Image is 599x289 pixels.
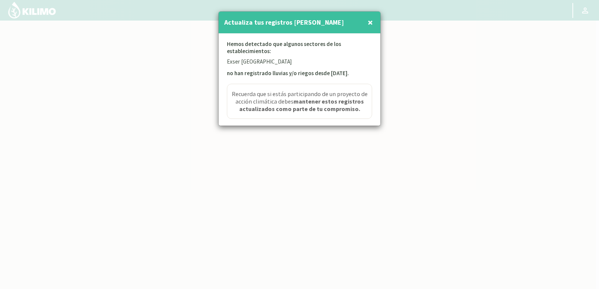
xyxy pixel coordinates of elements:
[368,16,373,28] span: ×
[227,58,372,66] p: Exser [GEOGRAPHIC_DATA]
[227,40,372,58] p: Hemos detectado que algunos sectores de los establecimientos:
[224,17,344,28] h4: Actualiza tus registros [PERSON_NAME]
[366,15,375,30] button: Close
[227,69,372,78] p: no han registrado lluvias y/o riegos desde [DATE].
[229,90,370,113] span: Recuerda que si estás participando de un proyecto de acción climática debes
[239,98,364,113] strong: mantener estos registros actualizados como parte de tu compromiso.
